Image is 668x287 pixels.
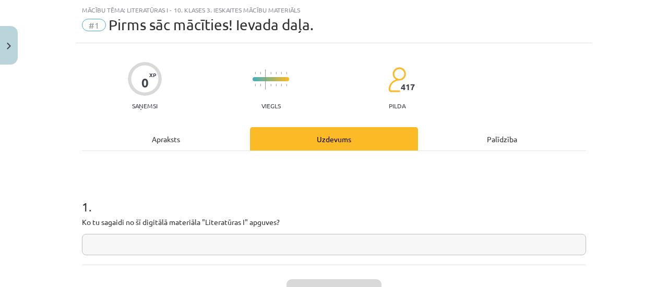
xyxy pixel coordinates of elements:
[418,127,586,151] div: Palīdzība
[141,76,149,90] div: 0
[250,127,418,151] div: Uzdevums
[270,72,271,74] img: icon-short-line-57e1e144782c952c97e751825c79c345078a6d821885a25fce030b3d8c18986b.svg
[82,6,586,14] div: Mācību tēma: Literatūras i - 10. klases 3. ieskaites mācību materiāls
[109,16,314,33] span: Pirms sāc mācīties! Ievada daļa.
[276,84,277,86] img: icon-short-line-57e1e144782c952c97e751825c79c345078a6d821885a25fce030b3d8c18986b.svg
[270,84,271,86] img: icon-short-line-57e1e144782c952c97e751825c79c345078a6d821885a25fce030b3d8c18986b.svg
[7,43,11,49] img: icon-close-lesson-0947bae3869378f0d4975bcd49f059093ad1ed9edebbc8119c70593378902aed.svg
[276,72,277,74] img: icon-short-line-57e1e144782c952c97e751825c79c345078a6d821885a25fce030b3d8c18986b.svg
[261,102,281,109] p: Viegls
[260,72,261,74] img: icon-short-line-57e1e144782c952c97e751825c79c345078a6d821885a25fce030b3d8c18986b.svg
[255,84,256,86] img: icon-short-line-57e1e144782c952c97e751825c79c345078a6d821885a25fce030b3d8c18986b.svg
[281,84,282,86] img: icon-short-line-57e1e144782c952c97e751825c79c345078a6d821885a25fce030b3d8c18986b.svg
[82,217,586,228] p: Ko tu sagaidi no šī digitālā materiāla "Literatūras I" apguves?
[82,181,586,214] h1: 1 .
[149,72,156,78] span: XP
[281,72,282,74] img: icon-short-line-57e1e144782c952c97e751825c79c345078a6d821885a25fce030b3d8c18986b.svg
[128,102,162,109] p: Saņemsi
[265,69,266,90] img: icon-long-line-d9ea69661e0d244f92f715978eff75569469978d946b2353a9bb055b3ed8787d.svg
[82,127,250,151] div: Apraksts
[401,82,415,92] span: 417
[389,102,405,109] p: pilda
[260,84,261,86] img: icon-short-line-57e1e144782c952c97e751825c79c345078a6d821885a25fce030b3d8c18986b.svg
[286,72,287,74] img: icon-short-line-57e1e144782c952c97e751825c79c345078a6d821885a25fce030b3d8c18986b.svg
[286,84,287,86] img: icon-short-line-57e1e144782c952c97e751825c79c345078a6d821885a25fce030b3d8c18986b.svg
[388,67,406,93] img: students-c634bb4e5e11cddfef0936a35e636f08e4e9abd3cc4e673bd6f9a4125e45ecb1.svg
[82,19,106,31] span: #1
[255,72,256,74] img: icon-short-line-57e1e144782c952c97e751825c79c345078a6d821885a25fce030b3d8c18986b.svg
